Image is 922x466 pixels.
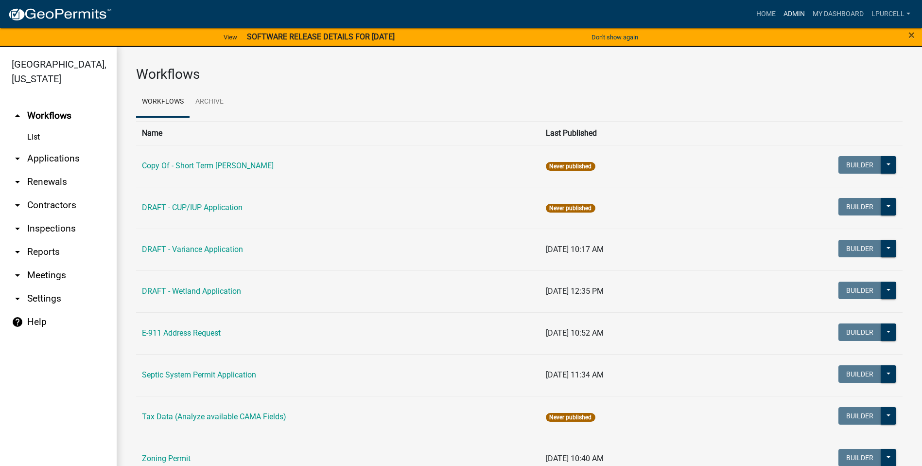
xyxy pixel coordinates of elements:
span: [DATE] 10:52 AM [546,328,604,338]
h3: Workflows [136,66,903,83]
button: Builder [838,323,881,341]
a: Copy Of - Short Term [PERSON_NAME] [142,161,274,170]
i: arrow_drop_down [12,153,23,164]
a: E-911 Address Request [142,328,221,338]
a: DRAFT - CUP/IUP Application [142,203,243,212]
strong: SOFTWARE RELEASE DETAILS FOR [DATE] [247,32,395,41]
a: lpurcell [868,5,914,23]
button: Builder [838,198,881,215]
th: Name [136,121,540,145]
a: View [220,29,241,45]
button: Builder [838,365,881,383]
span: [DATE] 11:34 AM [546,370,604,379]
a: My Dashboard [809,5,868,23]
button: Builder [838,407,881,425]
a: Zoning Permit [142,454,191,463]
i: arrow_drop_down [12,293,23,305]
i: arrow_drop_down [12,246,23,258]
a: Septic System Permit Application [142,370,256,379]
a: Tax Data (Analyze available CAMA Fields) [142,412,286,421]
i: arrow_drop_down [12,176,23,188]
a: DRAFT - Variance Application [142,245,243,254]
span: × [908,28,915,42]
button: Close [908,29,915,41]
i: arrow_drop_down [12,223,23,234]
a: Admin [780,5,809,23]
span: [DATE] 10:40 AM [546,454,604,463]
a: Home [752,5,780,23]
span: Never published [546,162,595,171]
th: Last Published [540,121,720,145]
span: Never published [546,413,595,422]
a: Archive [190,87,229,118]
span: [DATE] 12:35 PM [546,287,604,296]
button: Builder [838,240,881,257]
a: Workflows [136,87,190,118]
i: arrow_drop_down [12,199,23,211]
button: Builder [838,282,881,299]
button: Don't show again [588,29,642,45]
i: arrow_drop_up [12,110,23,122]
span: [DATE] 10:17 AM [546,245,604,254]
a: DRAFT - Wetland Application [142,287,241,296]
button: Builder [838,156,881,174]
i: arrow_drop_down [12,269,23,281]
i: help [12,316,23,328]
span: Never published [546,204,595,213]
